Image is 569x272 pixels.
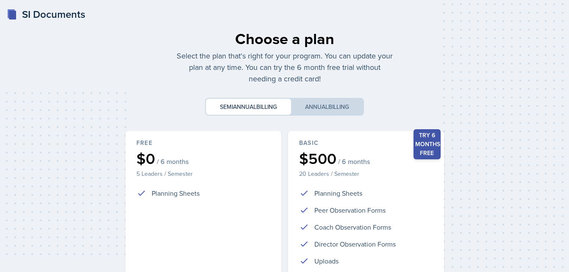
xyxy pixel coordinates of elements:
[176,50,393,84] p: Select the plan that's right for your program. You can update your plan at any time. You can try ...
[314,188,362,198] p: Planning Sheets
[291,99,363,115] button: Annualbilling
[299,151,433,166] div: $500
[328,103,349,111] span: billing
[152,188,200,198] p: Planning Sheets
[136,169,270,178] p: 5 Leaders / Semester
[206,99,291,115] button: Semiannualbilling
[136,151,270,166] div: $0
[314,256,339,266] p: Uploads
[299,139,433,147] div: Basic
[314,205,386,215] p: Peer Observation Forms
[176,27,393,50] div: Choose a plan
[7,7,85,22] a: SI Documents
[314,239,396,249] p: Director Observation Forms
[338,157,370,166] span: / 6 months
[136,139,270,147] div: Free
[256,103,277,111] span: billing
[157,157,189,166] span: / 6 months
[414,129,441,159] div: Try 6 months free
[299,169,433,178] p: 20 Leaders / Semester
[314,222,391,232] p: Coach Observation Forms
